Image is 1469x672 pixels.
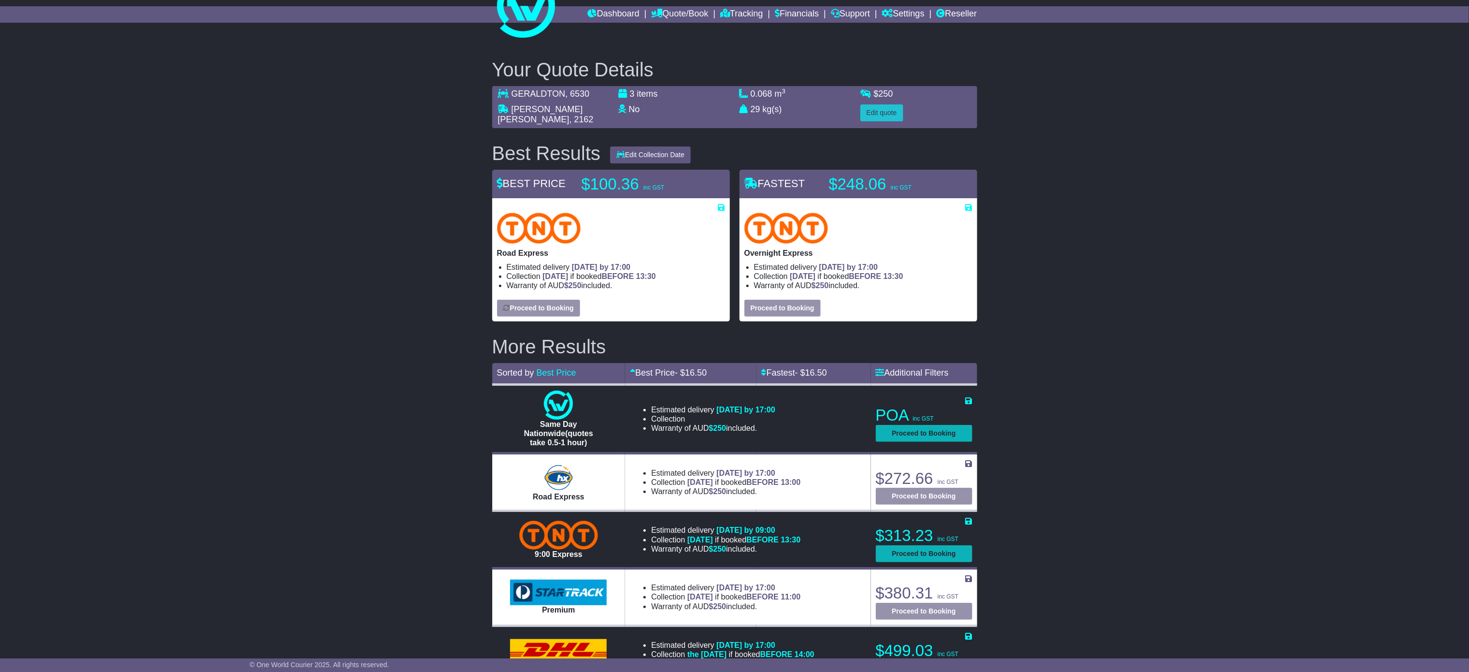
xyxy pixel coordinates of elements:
span: 11:00 [781,593,800,601]
button: Proceed to Booking [876,603,972,620]
span: BEFORE [746,536,779,544]
li: Estimated delivery [507,263,725,272]
h2: Your Quote Details [492,59,977,80]
li: Collection [651,478,800,487]
span: 29 [751,104,760,114]
span: if booked [687,650,814,658]
a: Support [831,6,870,23]
span: inc GST [643,184,664,191]
span: $ [709,602,727,611]
span: [DATE] by 17:00 [716,584,775,592]
a: Quote/Book [651,6,708,23]
span: $ [874,89,893,99]
li: Warranty of AUD included. [651,424,775,433]
span: kg(s) [763,104,782,114]
span: GERALDTON [512,89,566,99]
p: $380.31 [876,584,972,603]
span: $ [564,281,582,290]
span: 13:00 [781,478,800,486]
p: $313.23 [876,526,972,545]
span: 250 [569,281,582,290]
span: if booked [687,536,800,544]
span: [DATE] by 09:00 [716,526,775,534]
span: if booked [687,593,800,601]
li: Collection [651,592,800,601]
button: Edit Collection Date [610,146,691,163]
li: Estimated delivery [651,468,800,478]
li: Estimated delivery [651,641,814,650]
li: Warranty of AUD included. [507,281,725,290]
li: Estimated delivery [651,583,800,592]
span: 13:30 [636,272,656,280]
span: $ [709,545,727,553]
span: 16.50 [685,368,707,378]
span: inc GST [891,184,912,191]
li: Collection [651,650,814,659]
span: 9:00 Express [535,550,583,558]
a: Financials [775,6,819,23]
span: - $ [795,368,827,378]
img: Hunter Express: Road Express [542,463,574,492]
span: 3 [630,89,635,99]
span: [DATE] by 17:00 [716,469,775,477]
p: $272.66 [876,469,972,488]
span: , 6530 [565,89,589,99]
span: Road Express [533,493,585,501]
span: if booked [687,478,800,486]
div: Best Results [487,143,606,164]
span: [DATE] [687,536,713,544]
span: 16.50 [805,368,827,378]
a: Best Price- $16.50 [630,368,707,378]
li: Warranty of AUD included. [651,602,800,611]
li: Estimated delivery [651,526,800,535]
a: Tracking [720,6,763,23]
button: Edit quote [860,104,903,121]
span: inc GST [938,651,958,657]
span: 14:00 [795,650,814,658]
button: Proceed to Booking [876,425,972,442]
span: m [775,89,786,99]
span: inc GST [938,536,958,542]
p: Overnight Express [744,248,972,258]
span: [DATE] [687,593,713,601]
span: Sorted by [497,368,534,378]
span: BEFORE [849,272,882,280]
img: DHL: Domestic Express [510,639,607,660]
span: inc GST [938,593,958,600]
span: , 2162 [570,115,594,124]
li: Collection [754,272,972,281]
span: 13:30 [884,272,903,280]
span: 0.068 [751,89,772,99]
span: $ [709,424,727,432]
sup: 3 [782,88,786,95]
span: [PERSON_NAME] [PERSON_NAME] [498,104,583,125]
p: $248.06 [829,175,950,194]
span: No [629,104,640,114]
button: Proceed to Booking [876,545,972,562]
a: Reseller [936,6,977,23]
img: One World Courier: Same Day Nationwide(quotes take 0.5-1 hour) [544,391,573,420]
span: 13:30 [781,536,800,544]
span: if booked [542,272,656,280]
span: inc GST [938,479,958,485]
a: Additional Filters [876,368,949,378]
a: Best Price [537,368,576,378]
span: the [DATE] [687,650,727,658]
span: BEFORE [746,478,779,486]
span: - $ [675,368,707,378]
span: FASTEST [744,177,805,190]
span: [DATE] [542,272,568,280]
span: $ [812,281,829,290]
li: Estimated delivery [754,263,972,272]
li: Warranty of AUD included. [651,487,800,496]
span: [DATE] by 17:00 [572,263,631,271]
span: $ [709,487,727,496]
img: TNT Domestic: Road Express [497,213,581,244]
span: Same Day Nationwide(quotes take 0.5-1 hour) [524,420,593,447]
a: Settings [882,6,925,23]
span: Premium [542,606,575,614]
p: POA [876,406,972,425]
a: Dashboard [588,6,640,23]
span: [DATE] by 17:00 [716,406,775,414]
span: © One World Courier 2025. All rights reserved. [250,661,389,669]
